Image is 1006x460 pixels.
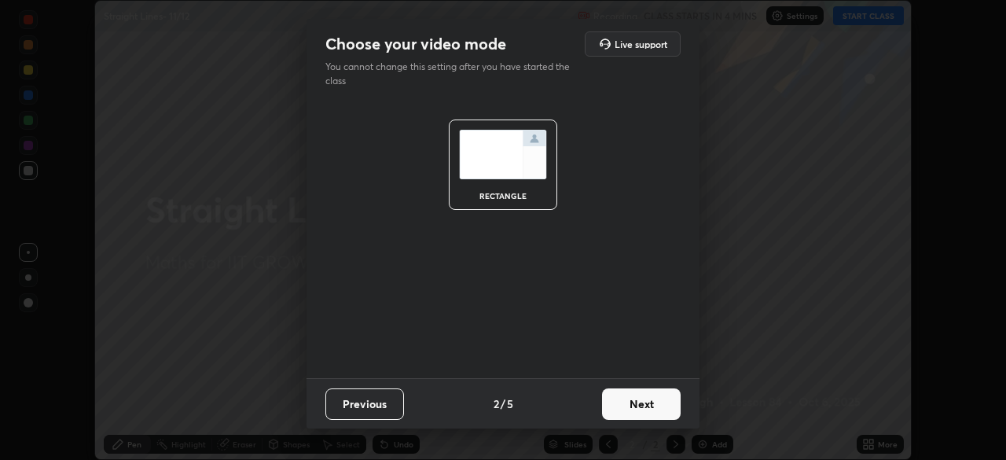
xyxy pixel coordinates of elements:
[507,396,513,412] h4: 5
[325,34,506,54] h2: Choose your video mode
[494,396,499,412] h4: 2
[325,388,404,420] button: Previous
[459,130,547,179] img: normalScreenIcon.ae25ed63.svg
[472,192,534,200] div: rectangle
[325,60,580,88] p: You cannot change this setting after you have started the class
[602,388,681,420] button: Next
[501,396,505,412] h4: /
[615,39,667,49] h5: Live support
